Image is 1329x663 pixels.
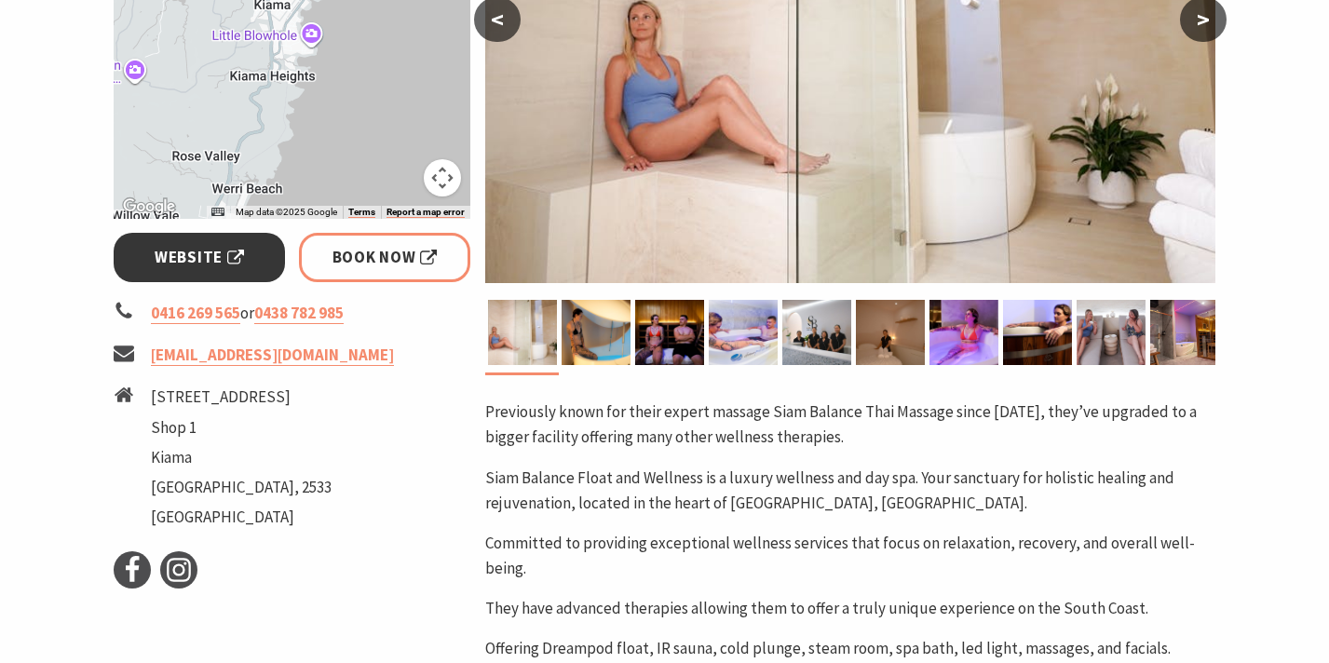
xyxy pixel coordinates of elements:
span: Book Now [332,245,438,270]
button: Map camera controls [424,159,461,196]
li: Shop 1 [151,415,332,440]
p: Previously known for their expert massage Siam Balance Thai Massage since [DATE], they’ve upgrade... [485,399,1215,450]
p: Committed to providing exceptional wellness services that focus on relaxation, recovery, and over... [485,531,1215,581]
a: Website [114,233,286,282]
li: [GEOGRAPHIC_DATA], 2533 [151,475,332,500]
img: Google [118,195,180,219]
img: Cold Plunge [929,300,998,365]
a: Open this area in Google Maps (opens a new window) [118,195,180,219]
img: Steam Room and Spa Bath Room [488,300,557,365]
p: Offering Dreampod float, IR sauna, cold plunge, steam room, spa bath, led light, massages, and fa... [485,636,1215,661]
span: Website [155,245,244,270]
img: Cold Plunge [1003,300,1072,365]
li: or [114,301,471,326]
p: Siam Balance Float and Wellness is a luxury wellness and day spa. Your sanctuary for holistic hea... [485,466,1215,516]
img: Lounge area [1077,300,1146,365]
a: 0416 269 565 [151,303,240,324]
img: Infrares Sauna [635,300,704,365]
a: 0438 782 985 [254,303,344,324]
img: Meet our team of qualified massage therapists, dedicated to helping you relax and rejuvenate. [782,300,851,365]
a: [EMAIL_ADDRESS][DOMAIN_NAME] [151,345,394,366]
li: [STREET_ADDRESS] [151,385,332,410]
img: Treatment Room [856,300,925,365]
img: Cold Plunge [709,300,778,365]
p: They have advanced therapies allowing them to offer a truly unique experience on the South Coast. [485,596,1215,621]
li: [GEOGRAPHIC_DATA] [151,505,332,530]
a: Terms (opens in new tab) [348,207,375,218]
a: Report a map error [386,207,465,218]
span: Map data ©2025 Google [236,207,337,217]
a: Book Now [299,233,471,282]
button: Keyboard shortcuts [211,206,224,219]
img: Float Room [562,300,631,365]
img: Sauna and Cold Plunge Room [1150,300,1219,365]
li: Kiama [151,445,332,470]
